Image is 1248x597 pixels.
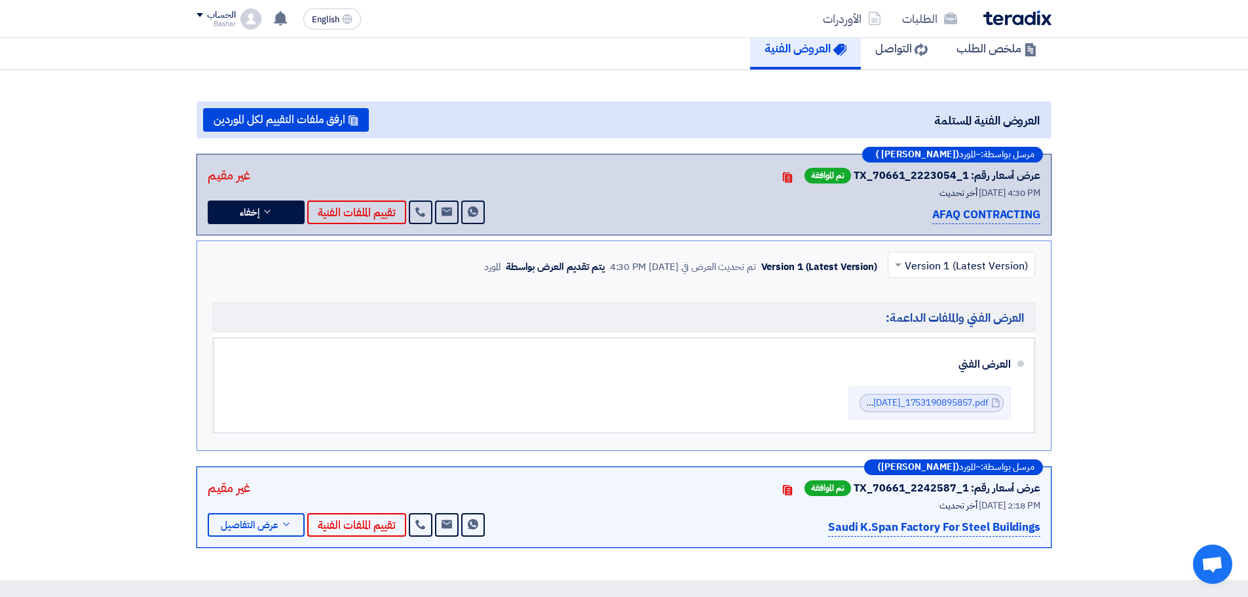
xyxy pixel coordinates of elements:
[203,108,369,132] button: ارفق ملفات التقييم لكل الموردين
[804,480,851,496] span: تم الموافقة
[979,499,1040,512] span: [DATE] 2:18 PM
[197,20,235,28] div: Bashar
[610,260,756,275] div: تم تحديث العرض في [DATE] 4:30 PM
[979,186,1040,200] span: [DATE] 4:30 PM
[878,463,959,472] b: ([PERSON_NAME])
[804,168,851,183] span: تم الموافقة
[939,499,977,512] span: أخر تحديث
[959,150,975,159] span: المورد
[307,201,406,224] button: تقييم الملفات الفنية
[956,41,1037,56] h5: ملخص الطلب
[484,260,501,275] div: المورد
[506,260,605,275] div: يتم تقديم العرض بواسطة
[240,208,259,218] span: إخفاء
[932,206,1040,224] p: AFAQ CONTRACTING
[828,519,1040,537] p: Saudi K.Span Factory For Steel Buildings
[959,463,975,472] span: المورد
[892,3,968,34] a: الطلبات
[886,310,1024,325] span: العرض الفني والملفات الداعمة:
[981,150,1034,159] span: مرسل بواسطة:
[812,3,892,34] a: الأوردرات
[208,513,305,537] button: عرض التفاصيل
[207,10,235,21] div: الحساب
[240,349,1011,380] div: العرض الفني
[761,260,877,275] div: Version 1 (Latest Version)
[1193,545,1232,584] a: Open chat
[939,186,977,200] span: أخر تحديث
[221,520,278,530] span: عرض التفاصيل
[765,41,846,56] h5: العروض الفنية
[862,147,1043,163] div: –
[854,168,1040,183] div: عرض أسعار رقم: TX_70661_2223054_1
[942,28,1051,69] a: ملخص الطلب
[864,459,1043,475] div: –
[240,9,261,29] img: profile_test.png
[312,15,339,24] span: English
[876,150,959,159] b: ([PERSON_NAME] )
[934,111,1040,129] span: العروض الفنية المستلمة
[208,478,250,497] div: غير مقيم
[875,41,928,56] h5: التواصل
[208,201,305,224] button: إخفاء
[303,9,361,29] button: English
[854,480,1040,496] div: عرض أسعار رقم: TX_70661_2242587_1
[208,165,250,185] div: غير مقيم
[981,463,1034,472] span: مرسل بواسطة:
[750,28,861,69] a: العروض الفنية
[861,28,942,69] a: التواصل
[983,10,1051,26] img: Teradix logo
[307,513,406,537] button: تقييم الملفات الفنية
